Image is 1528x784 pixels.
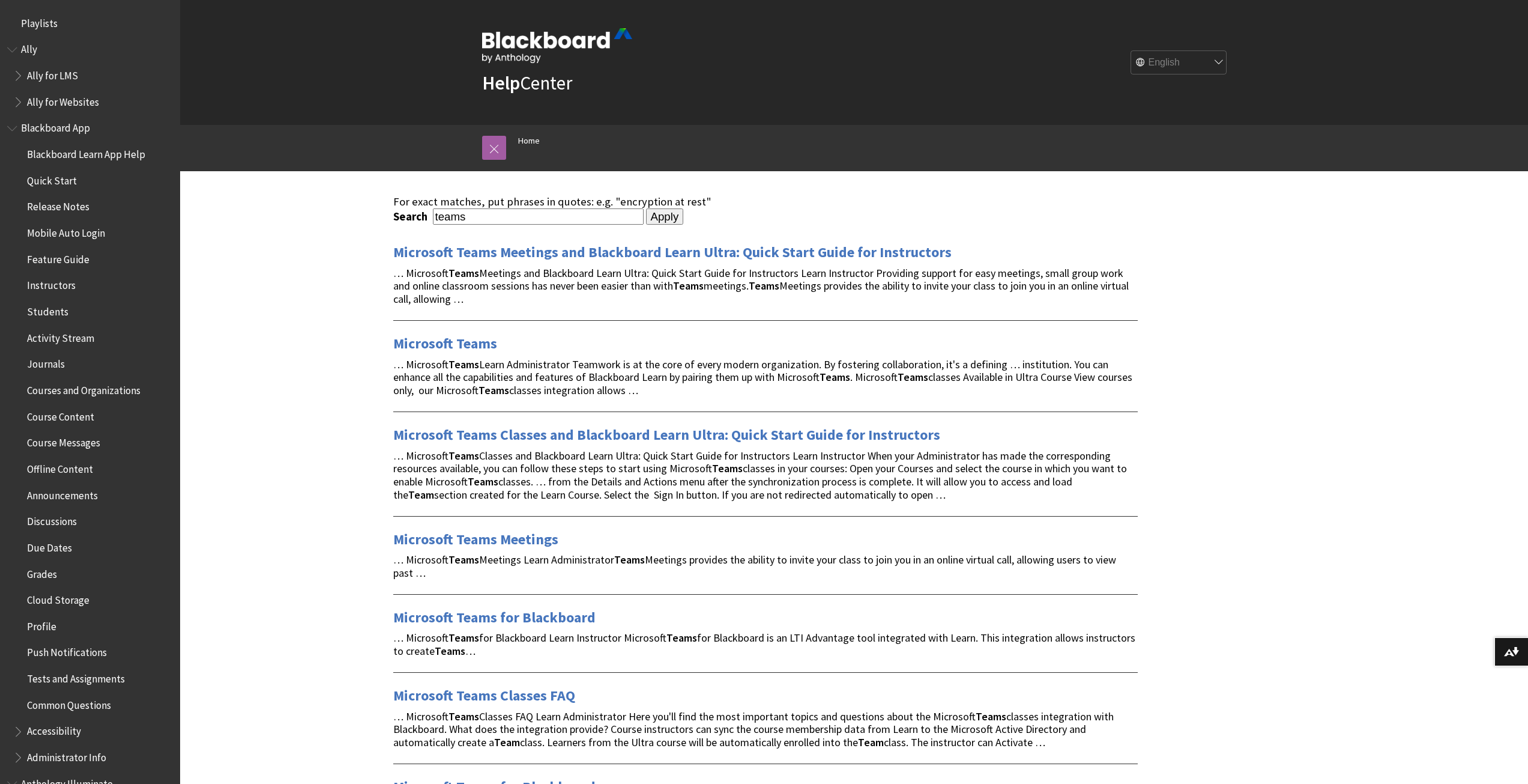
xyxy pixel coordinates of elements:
span: Ally for Websites [27,92,99,108]
strong: Teams [479,383,509,397]
span: Administrator Info [27,747,106,764]
span: Offline Content [27,459,93,475]
img: Blackboard by Anthology [482,28,632,63]
span: Quick Start [27,171,77,187]
a: Microsoft Teams Meetings and Blackboard Learn Ultra: Quick Start Guide for Instructors [393,243,952,262]
span: Course Messages [27,433,100,449]
span: Blackboard App [21,118,90,135]
nav: Book outline for Playlists [7,13,173,34]
span: … Microsoft Learn Administrator Teamwork is at the core of every modern organization. By fosterin... [393,357,1132,398]
span: Grades [27,564,57,580]
strong: Teams [976,710,1006,723]
span: … Microsoft Meetings and Blackboard Learn Ultra: Quick Start Guide for Instructors Learn Instruct... [393,266,1129,306]
a: Microsoft Teams Meetings [393,530,558,549]
input: Apply [646,208,684,225]
span: Activity Stream [27,328,94,344]
strong: Team [408,488,434,502]
strong: Teams [448,553,479,567]
span: Feature Guide [27,249,89,266]
a: Microsoft Teams for Blackboard [393,608,596,627]
span: Common Questions [27,695,111,711]
strong: Teams [666,631,697,645]
span: Due Dates [27,538,72,554]
strong: Team [858,735,884,749]
a: Home [518,133,540,148]
strong: Help [482,71,520,95]
strong: Teams [820,370,850,384]
span: Push Notifications [27,643,107,659]
strong: Teams [712,461,743,475]
span: … Microsoft Meetings Learn Administrator Meetings provides the ability to invite your class to jo... [393,553,1116,580]
strong: Teams [448,631,479,645]
span: … Microsoft Classes FAQ Learn Administrator Here you'll find the most important topics and questi... [393,710,1114,750]
select: Site Language Selector [1131,51,1227,75]
span: Playlists [21,13,58,29]
strong: Teams [673,279,704,293]
span: Students [27,302,68,318]
span: Journals [27,354,65,371]
nav: Book outline for Blackboard App Help [7,118,173,768]
strong: Teams [898,370,928,384]
span: Cloud Storage [27,590,89,606]
strong: Teams [468,475,498,488]
span: Mobile Auto Login [27,223,105,239]
span: Discussions [27,511,77,527]
span: Accessibility [27,722,81,738]
strong: Team [494,735,520,749]
span: Courses and Organizations [27,380,140,397]
span: Blackboard Learn App Help [27,144,145,160]
span: Release Notes [27,197,89,213]
span: … Microsoft for Blackboard Learn Instructor Microsoft for Blackboard is an LTI Advantage tool int... [393,631,1135,658]
span: Ally [21,40,37,56]
a: HelpCenter [482,71,572,95]
span: Instructors [27,276,76,292]
a: Microsoft Teams Classes and Blackboard Learn Ultra: Quick Start Guide for Instructors [393,425,940,445]
strong: Teams [614,553,645,567]
strong: Teams [749,279,779,293]
strong: Teams [448,357,479,371]
strong: Teams [448,449,479,463]
strong: Teams [448,266,479,280]
label: Search [393,210,430,223]
span: Profile [27,616,56,633]
span: Tests and Assignments [27,669,125,685]
a: Microsoft Teams [393,334,497,353]
strong: Teams [435,644,465,658]
span: Ally for LMS [27,65,78,82]
div: For exact matches, put phrases in quotes: e.g. "encryption at rest" [393,195,1138,208]
nav: Book outline for Anthology Ally Help [7,40,173,112]
span: … Microsoft Classes and Blackboard Learn Ultra: Quick Start Guide for Instructors Learn Instructo... [393,449,1127,502]
strong: Teams [448,710,479,723]
a: Microsoft Teams Classes FAQ [393,686,575,705]
span: Course Content [27,407,94,423]
span: Announcements [27,485,98,502]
